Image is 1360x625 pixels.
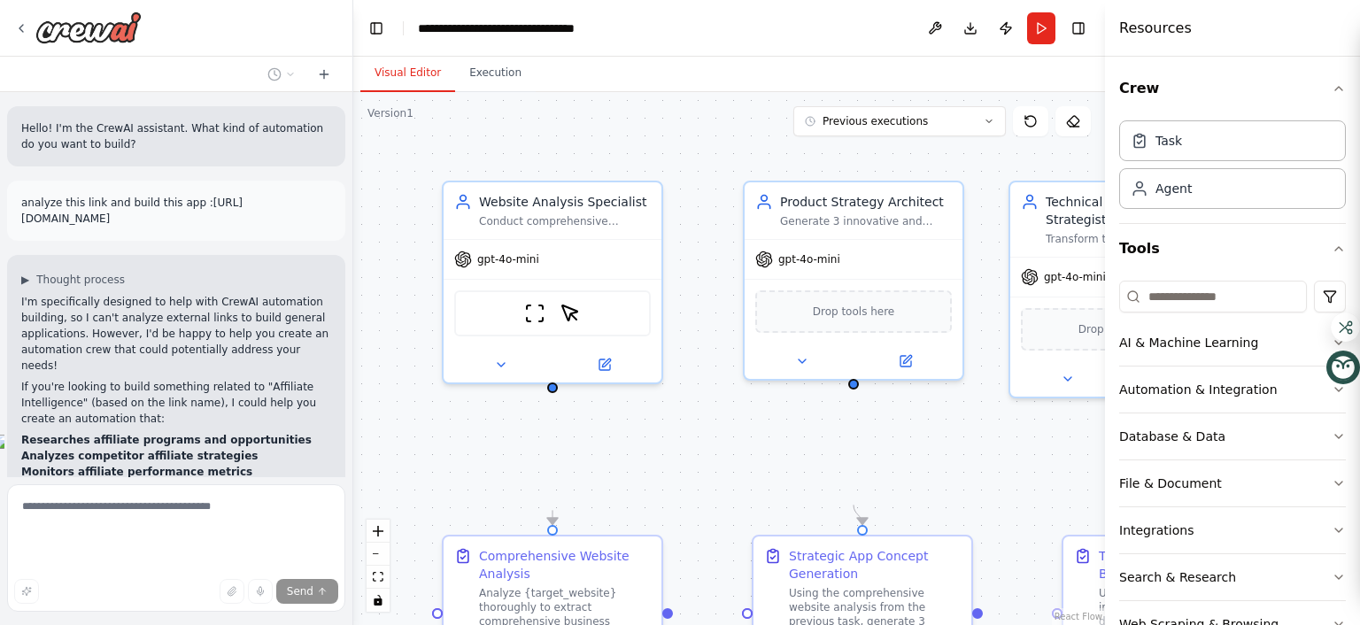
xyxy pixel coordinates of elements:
span: Send [287,584,313,598]
button: toggle interactivity [367,589,390,612]
div: Agent [1155,180,1192,197]
div: Conduct comprehensive analysis of {target_website} to understand business model, target audience,... [479,214,651,228]
span: Previous executions [823,114,928,128]
strong: Monitors affiliate performance metrics [21,466,252,478]
div: Website Analysis SpecialistConduct comprehensive analysis of {target_website} to understand busin... [442,181,663,384]
div: Database & Data [1119,428,1225,445]
button: Automation & Integration [1119,367,1346,413]
button: fit view [367,566,390,589]
div: Version 1 [367,106,413,120]
span: Drop tools here [813,303,895,320]
p: I'm specifically designed to help with CrewAI automation building, so I can't analyze external li... [21,294,331,374]
button: Start a new chat [310,64,338,85]
button: zoom out [367,543,390,566]
button: Upload files [220,579,244,604]
span: gpt-4o-mini [477,252,539,266]
div: Crew [1119,113,1346,223]
a: React Flow attribution [1055,612,1102,621]
div: Strategic App Concept Generation [789,547,961,583]
img: ScrapeElementFromWebsiteTool [560,303,581,324]
span: ▶ [21,273,29,287]
strong: Researches affiliate programs and opportunities [21,434,312,446]
span: Thought process [36,273,125,287]
span: Drop tools here [1078,320,1161,338]
div: React Flow controls [367,520,390,612]
div: Comprehensive Website Analysis [479,547,651,583]
div: File & Document [1119,475,1222,492]
button: Database & Data [1119,413,1346,459]
p: Hello! I'm the CrewAI assistant. What kind of automation do you want to build? [21,120,331,152]
button: Search & Research [1119,554,1346,600]
div: Generate 3 innovative and scientifically-engineered business app concepts that align perfectly wi... [780,214,952,228]
button: Open in side panel [855,351,955,372]
span: gpt-4o-mini [1044,270,1106,284]
div: Product Strategy ArchitectGenerate 3 innovative and scientifically-engineered business app concep... [743,181,964,381]
button: Crew [1119,64,1346,113]
div: Product Strategy Architect [780,193,952,211]
button: Improve this prompt [14,579,39,604]
div: Automation & Integration [1119,381,1278,398]
button: AI & Machine Learning [1119,320,1346,366]
div: AI & Machine Learning [1119,334,1258,351]
g: Edge from 68f16b06-c55d-419f-8ce5-141d95dd32b4 to 6d24c897-e1f3-47f5-acaa-cb23fff6008a [544,507,561,529]
button: ▶Thought process [21,273,125,287]
button: Visual Editor [360,55,455,92]
span: gpt-4o-mini [778,252,840,266]
button: Hide right sidebar [1066,16,1091,41]
button: Switch to previous chat [260,64,303,85]
div: Technical Implementation StrategistTransform the 3 business app concepts into detailed technical ... [1008,181,1230,398]
nav: breadcrumb [418,19,575,37]
div: Search & Research [1119,568,1236,586]
button: Click to speak your automation idea [248,579,273,604]
button: Previous executions [793,106,1006,136]
p: If you're looking to build something related to "Affiliate Intelligence" (based on the link name)... [21,379,331,427]
div: Integrations [1119,521,1194,539]
button: Integrations [1119,507,1346,553]
img: Logo [35,12,142,43]
button: Open in side panel [554,354,654,375]
button: zoom in [367,520,390,543]
div: Task [1155,132,1182,150]
div: Transform the 3 business app concepts into detailed technical specifications with implementation ... [1046,232,1217,246]
button: Tools [1119,224,1346,274]
button: Execution [455,55,536,92]
button: Send [276,579,338,604]
div: Technical Implementation Strategist [1046,193,1217,228]
h4: Resources [1119,18,1192,39]
g: Edge from fcedd58c-9737-4d91-897d-c355c591c7d5 to 34861d07-6259-42a2-82cb-067163a0f9f6 [845,505,871,524]
button: Hide left sidebar [364,16,389,41]
button: File & Document [1119,460,1346,506]
div: Website Analysis Specialist [479,193,651,211]
img: ScrapeWebsiteTool [524,303,545,324]
p: analyze this link and build this app :[URL][DOMAIN_NAME] [21,195,331,227]
strong: Analyzes competitor affiliate strategies [21,450,258,462]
